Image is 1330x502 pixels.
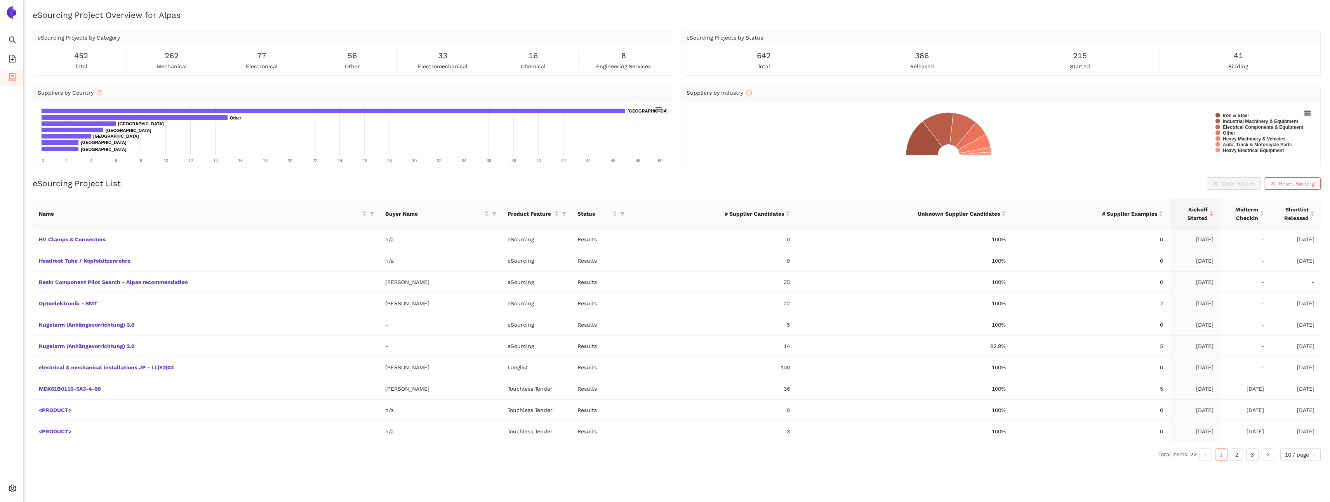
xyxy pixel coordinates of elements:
[629,272,796,293] td: 25
[1270,314,1321,336] td: [DATE]
[1231,449,1243,460] a: 2
[621,50,626,62] span: 8
[1215,449,1227,460] a: 1
[118,121,164,126] text: [GEOGRAPHIC_DATA]
[33,9,1321,21] h2: eSourcing Project Overview for Alpas
[1266,452,1270,457] span: right
[370,211,374,216] span: filter
[571,336,629,357] td: Results
[379,378,501,400] td: [PERSON_NAME]
[9,71,16,86] span: container
[1012,336,1169,357] td: 5
[1169,250,1220,272] td: [DATE]
[1175,205,1208,222] span: Kickoff Started
[796,229,1012,250] td: 100%
[1207,177,1261,190] button: closeClear Filters
[521,62,546,71] span: chemical
[757,50,771,62] span: 642
[915,50,929,62] span: 386
[620,211,625,216] span: filter
[629,199,796,229] th: this column's title is # Supplier Candidates,this column is sortable
[313,158,317,163] text: 22
[536,158,541,163] text: 40
[1223,119,1298,124] text: Industrial Machinery & Equipment
[368,208,376,220] span: filter
[529,50,538,62] span: 16
[379,250,501,272] td: n/a
[796,199,1012,229] th: this column's title is Unknown Supplier Candidates,this column is sortable
[1169,272,1220,293] td: [DATE]
[1279,179,1314,188] span: Reset Sorting
[379,314,501,336] td: -
[1270,272,1321,293] td: -
[501,400,571,421] td: Touchless Tender
[1220,272,1270,293] td: -
[571,272,629,293] td: Results
[379,272,501,293] td: [PERSON_NAME]
[379,293,501,314] td: [PERSON_NAME]
[1234,50,1243,62] span: 41
[379,229,501,250] td: n/a
[257,50,266,62] span: 77
[1158,448,1196,461] li: Total items: 22
[97,90,102,95] span: info-circle
[1220,357,1270,378] td: -
[1070,62,1090,71] span: started
[106,128,151,133] text: [GEOGRAPHIC_DATA]
[501,229,571,250] td: eSourcing
[1073,50,1087,62] span: 215
[93,134,139,138] text: [GEOGRAPHIC_DATA]
[586,158,591,163] text: 44
[571,293,629,314] td: Results
[796,250,1012,272] td: 100%
[1012,229,1169,250] td: 0
[629,229,796,250] td: 0
[501,336,571,357] td: eSourcing
[1012,199,1169,229] th: this column's title is # Supplier Examples,this column is sortable
[1220,336,1270,357] td: -
[687,90,752,96] span: Suppliers by Industry
[418,62,468,71] span: electromechanical
[1012,293,1169,314] td: 7
[796,336,1012,357] td: 92.9%
[263,158,268,163] text: 18
[213,158,218,163] text: 14
[156,62,187,71] span: mechanical
[796,293,1012,314] td: 100%
[1223,136,1286,142] text: Heavy Machinery & Vehicles
[90,158,92,163] text: 4
[348,50,357,62] span: 56
[1200,448,1212,461] button: left
[1223,125,1303,130] text: Electrical Components & Equipment
[42,158,44,163] text: 0
[501,293,571,314] td: eSourcing
[490,208,498,220] span: filter
[658,158,662,163] text: 50
[1270,181,1276,187] span: close
[1285,449,1316,460] span: 10 / page
[379,199,501,229] th: this column's title is Buyer Name,this column is sortable
[796,314,1012,336] td: 100%
[636,158,640,163] text: 48
[33,199,379,229] th: this column's title is Name,this column is sortable
[462,158,466,163] text: 34
[1270,400,1321,421] td: [DATE]
[501,272,571,293] td: eSourcing
[65,158,68,163] text: 2
[1012,378,1169,400] td: 5
[38,90,102,96] span: Suppliers by Country
[501,378,571,400] td: Touchless Tender
[379,421,501,442] td: n/a
[501,421,571,442] td: Touchless Tender
[1223,148,1284,153] text: Heavy Electrical Equipment
[571,421,629,442] td: Results
[163,158,168,163] text: 10
[628,109,673,113] text: [GEOGRAPHIC_DATA]
[9,52,16,68] span: file-add
[796,400,1012,421] td: 100%
[39,209,361,218] span: Name
[1231,448,1243,461] li: 2
[9,33,16,49] span: search
[1270,250,1321,272] td: [DATE]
